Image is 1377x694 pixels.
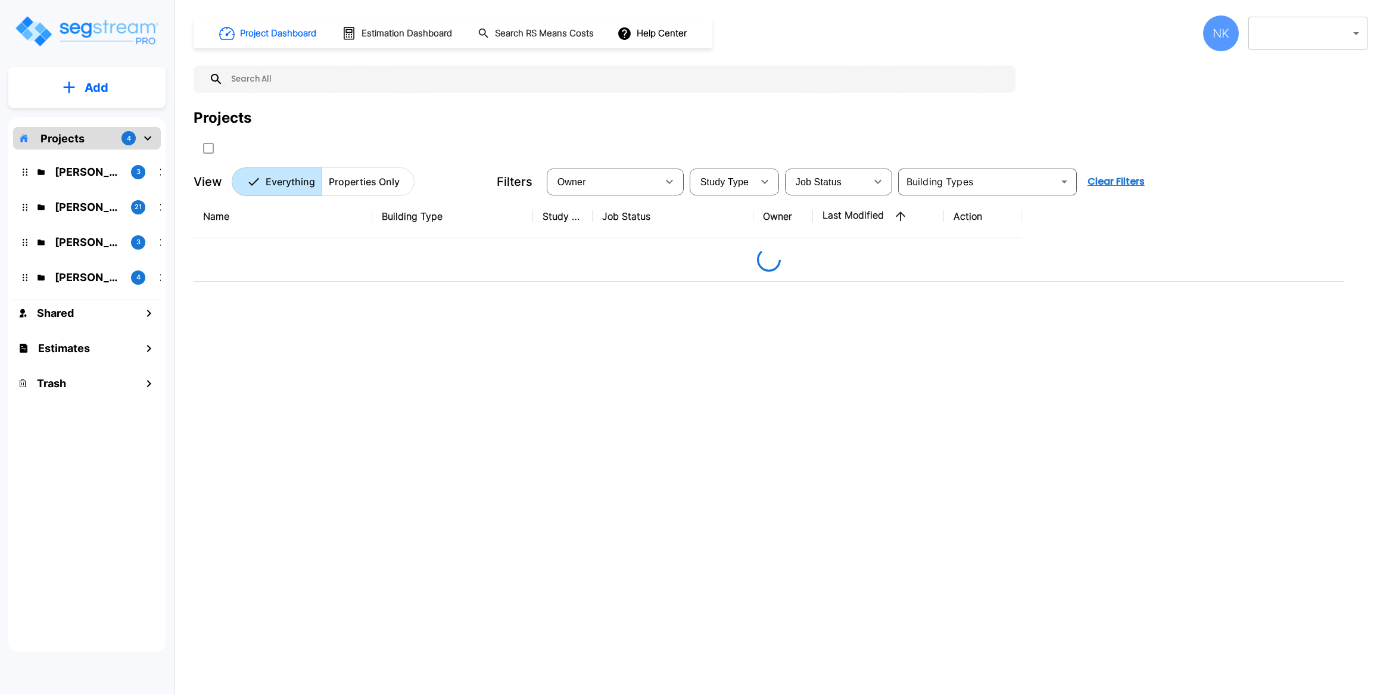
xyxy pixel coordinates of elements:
[944,195,1021,238] th: Action
[194,107,251,129] div: Projects
[1083,170,1149,194] button: Clear Filters
[197,136,220,160] button: SelectAll
[214,20,323,46] button: Project Dashboard
[497,173,532,191] p: Filters
[194,195,372,238] th: Name
[902,173,1054,190] input: Building Types
[232,167,322,196] button: Everything
[55,164,121,180] p: M.E. Folder
[372,195,533,238] th: Building Type
[223,66,1010,93] input: Search All
[194,173,222,191] p: View
[796,177,842,187] span: Job Status
[240,27,316,41] h1: Project Dashboard
[136,167,141,177] p: 3
[700,177,749,187] span: Study Type
[593,195,753,238] th: Job Status
[55,269,121,285] p: Jon's Folder
[135,202,142,212] p: 21
[557,177,586,187] span: Owner
[37,305,74,321] h1: Shared
[14,14,160,48] img: Logo
[55,199,121,215] p: Kristina's Folder (Finalized Reports)
[40,130,85,147] p: Projects
[37,375,66,391] h1: Trash
[8,70,166,105] button: Add
[473,22,600,45] button: Search RS Means Costs
[266,175,315,189] p: Everything
[787,165,866,198] div: Select
[362,27,452,41] h1: Estimation Dashboard
[136,237,141,247] p: 3
[232,167,415,196] div: Platform
[329,175,400,189] p: Properties Only
[615,22,691,45] button: Help Center
[692,165,753,198] div: Select
[813,195,944,238] th: Last Modified
[1056,173,1073,190] button: Open
[533,195,593,238] th: Study Type
[85,79,108,97] p: Add
[136,272,141,282] p: 4
[337,21,459,46] button: Estimation Dashboard
[127,133,131,144] p: 4
[322,167,415,196] button: Properties Only
[55,234,121,250] p: Karina's Folder
[549,165,658,198] div: Select
[753,195,813,238] th: Owner
[1203,15,1239,51] div: NK
[495,27,594,41] h1: Search RS Means Costs
[38,340,90,356] h1: Estimates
